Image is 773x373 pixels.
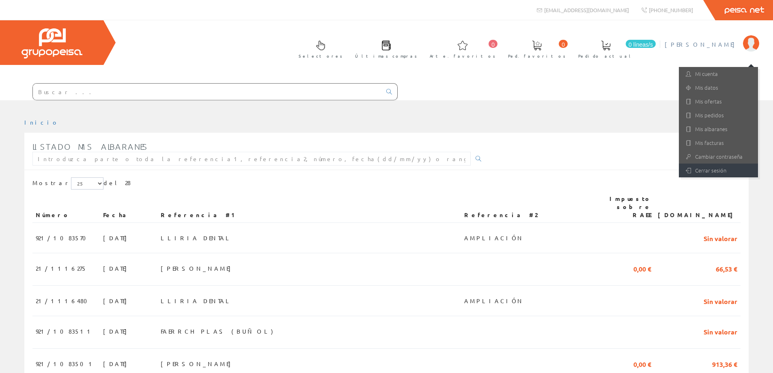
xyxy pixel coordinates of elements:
font: Mostrar [32,179,71,186]
font: del 28 [103,179,131,186]
font: Mi cuenta [695,70,718,78]
font: [PHONE_NUMBER] [649,6,693,13]
font: Número [36,211,70,218]
font: Referencia #2 [464,211,537,218]
font: 921/1083570 [36,234,91,241]
font: Listado mis albaranes [32,142,148,151]
font: 0 [562,41,565,48]
font: 0 líneas/s [629,41,653,48]
font: Sin valorar [704,297,737,306]
font: FAERRCH PLAS (BUÑOL) [161,328,273,335]
font: [EMAIL_ADDRESS][DOMAIN_NAME] [544,6,629,13]
font: Referencia #1 [161,211,239,218]
font: [PERSON_NAME] [665,41,739,48]
font: 921/1083511 [36,328,94,335]
font: 66,53 € [716,265,737,273]
a: Mi cuenta [679,67,758,81]
font: [DATE] [103,265,131,272]
a: Mis pedidos [679,108,758,122]
font: [DATE] [103,234,131,241]
font: 913,36 € [712,360,737,369]
a: Cambiar contraseña [679,150,758,164]
a: Selectores [291,34,347,63]
font: Impuesto sobre RAEE [609,195,651,218]
font: [PERSON_NAME] [161,265,235,272]
font: Mis facturas [695,139,724,147]
a: [PERSON_NAME] [665,34,759,41]
font: 0,00 € [633,265,651,273]
font: Mis ofertas [695,97,722,105]
a: Inicio [24,119,59,126]
a: Mis ofertas [679,95,758,108]
font: 21/1116275 [36,265,87,272]
input: Introduzca parte o toda la referencia1, referencia2, número, fecha(dd/mm/yy) o rango de fechas(dd... [32,152,471,166]
font: [DOMAIN_NAME] [658,211,737,218]
font: Sin valorar [704,234,737,243]
select: Mostrar [71,177,103,190]
font: 0,00 € [633,360,651,369]
font: 0 [491,41,495,48]
font: [DATE] [103,328,131,335]
font: Mis datos [695,84,718,91]
font: Cambiar contraseña [695,153,743,160]
font: Pedido actual [578,53,633,59]
font: Mis albaranes [695,125,728,133]
font: Ped. favoritos [508,53,566,59]
a: Mis albaranes [679,122,758,136]
font: Selectores [299,53,342,59]
font: Sin valorar [704,328,737,336]
font: [DATE] [103,297,131,304]
font: [PERSON_NAME] [161,360,235,367]
font: Cerrar sesión [695,166,726,174]
a: Mis datos [679,81,758,95]
font: 921/1083501 [36,360,95,367]
font: Fecha [103,211,129,218]
a: Cerrar sesión [679,164,758,177]
font: AMPLIACIÓN [464,234,524,241]
font: 21/1116480 [36,297,92,304]
input: Buscar ... [33,84,381,100]
a: Mis facturas [679,136,758,150]
font: Últimas compras [355,53,417,59]
font: Arte. favoritos [430,53,495,59]
font: Mis pedidos [695,111,724,119]
font: LLIRIA DENTAL [161,234,233,241]
img: Grupo Peisa [22,28,82,58]
a: Últimas compras [347,34,421,63]
font: [DATE] [103,360,131,367]
font: AMPLIACIÓN [464,297,524,304]
font: LLIRIA DENTAL [161,297,233,304]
